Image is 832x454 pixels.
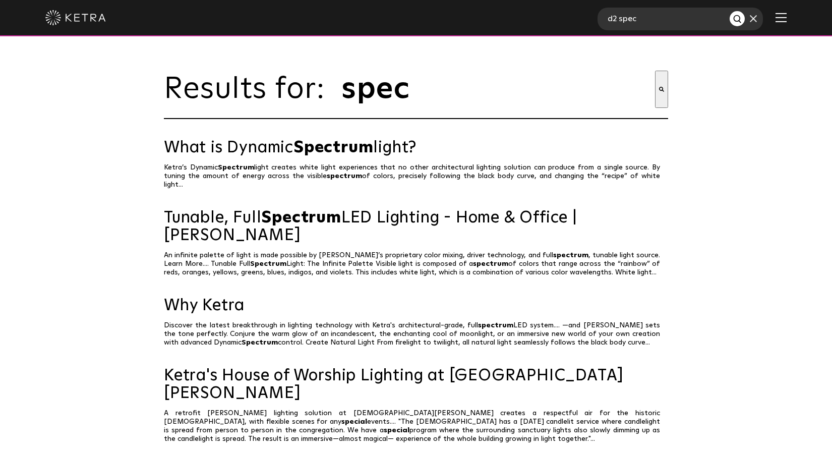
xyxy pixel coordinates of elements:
[473,260,508,267] span: spectrum
[261,210,341,226] span: Spectrum
[478,322,513,329] span: spectrum
[750,15,757,22] img: close search form
[250,260,286,267] span: Spectrum
[553,252,588,259] span: spectrum
[327,173,362,180] span: spectrum
[776,13,787,22] img: Hamburger%20Nav.svg
[655,71,668,108] button: Search
[164,367,668,403] a: Ketra's House of Worship Lighting at [GEOGRAPHIC_DATA][PERSON_NAME]
[164,297,668,315] a: Why Ketra
[340,71,655,108] input: This is a search field with an auto-suggest feature attached.
[242,339,278,346] span: Spectrum
[164,163,668,189] p: Ketra’s Dynamic light creates white light experiences that no other architectural lighting soluti...
[164,251,668,277] p: An infinite palette of light is made possible by [PERSON_NAME]’s proprietary color mixing, driver...
[164,74,335,104] span: Results for:
[164,209,668,245] a: Tunable, FullSpectrumLED Lighting - Home & Office | [PERSON_NAME]
[218,164,254,171] span: Spectrum
[164,321,668,347] p: Discover the latest breakthrough in lighting technology with Ketra's architectural-grade, full LE...
[293,140,373,156] span: Spectrum
[341,418,367,425] span: special
[45,10,106,25] img: ketra-logo-2019-white
[164,139,668,157] a: What is DynamicSpectrumlight?
[733,14,743,25] img: search button
[384,427,409,434] span: special
[730,11,745,26] button: Search
[164,409,668,443] p: A retrofit [PERSON_NAME] lighting solution at [DEMOGRAPHIC_DATA][PERSON_NAME] creates a respectfu...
